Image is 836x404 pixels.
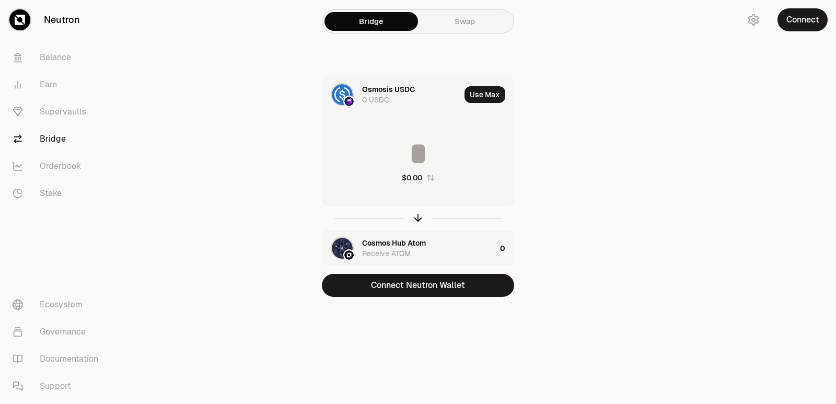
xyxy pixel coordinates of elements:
a: Supervaults [4,98,113,125]
a: Ecosystem [4,291,113,318]
a: Documentation [4,345,113,373]
a: Balance [4,44,113,71]
div: ATOM LogoNeutron LogoCosmos Hub AtomReceive ATOM [322,230,496,266]
div: 0 USDC [362,95,389,105]
a: Support [4,373,113,400]
img: Osmosis Logo [344,97,354,106]
div: $0.00 [402,172,422,183]
a: Orderbook [4,153,113,180]
button: Connect Neutron Wallet [322,274,514,297]
a: Governance [4,318,113,345]
a: Swap [418,12,512,31]
div: Receive ATOM [362,248,411,259]
button: Connect [777,8,828,31]
button: $0.00 [402,172,435,183]
button: ATOM LogoNeutron LogoCosmos Hub AtomReceive ATOM0 [322,230,514,266]
a: Stake [4,180,113,207]
img: ATOM Logo [332,238,353,259]
img: USDC Logo [332,84,353,105]
div: Cosmos Hub Atom [362,238,426,248]
div: USDC LogoOsmosis LogoOsmosis USDC0 USDC [322,77,460,112]
div: Osmosis USDC [362,84,415,95]
div: 0 [500,230,514,266]
a: Earn [4,71,113,98]
button: Use Max [465,86,505,103]
img: Neutron Logo [344,250,354,260]
a: Bridge [324,12,418,31]
a: Bridge [4,125,113,153]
